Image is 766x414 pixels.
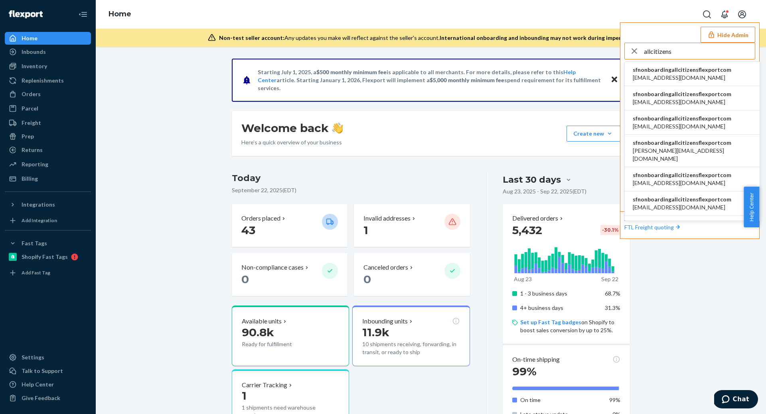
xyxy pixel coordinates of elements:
button: Open account menu [734,6,750,22]
p: 4+ business days [520,304,599,312]
div: Freight [22,119,41,127]
button: Non-compliance cases 0 [232,253,347,296]
a: Help Center [5,378,91,391]
p: Available units [242,317,282,326]
div: Orders [22,90,41,98]
a: Inbounds [5,45,91,58]
div: Shopify Fast Tags [22,253,68,261]
button: Give Feedback [5,392,91,404]
span: 1 [242,389,247,402]
button: Close Navigation [75,6,91,22]
button: Talk to Support [5,365,91,377]
h3: Today [232,172,470,185]
span: [PERSON_NAME][EMAIL_ADDRESS][DOMAIN_NAME] [633,147,752,163]
button: Open Search Box [699,6,715,22]
span: sfnonboardingallcitizensflexportcom [633,66,731,74]
span: 31.3% [605,304,620,311]
p: On-time shipping [512,355,560,364]
button: Integrations [5,198,91,211]
div: Returns [22,146,43,154]
div: Last 30 days [503,173,561,186]
span: Non-test seller account: [219,34,284,41]
ol: breadcrumbs [102,3,138,26]
p: Canceled orders [363,263,408,272]
p: 1 - 3 business days [520,290,599,298]
button: Delivered orders [512,214,565,223]
div: Add Fast Tag [22,269,50,276]
p: 10 shipments receiving, forwarding, in transit, or ready to ship [362,340,460,356]
button: Canceled orders 0 [354,253,470,296]
button: Fast Tags [5,237,91,250]
span: 99% [512,365,537,378]
p: Non-compliance cases [241,263,304,272]
span: 99% [609,396,620,403]
p: Starting July 1, 2025, a is applicable to all merchants. For more details, please refer to this a... [258,68,603,92]
span: 68.7% [605,290,620,297]
span: [EMAIL_ADDRESS][DOMAIN_NAME] [633,179,731,187]
button: Close [609,74,620,86]
div: Reporting [22,160,48,168]
p: Carrier Tracking [242,380,287,390]
a: Add Fast Tag [5,266,91,279]
span: sfnonboardingallcitizensflexportcom [633,139,752,147]
a: Home [5,32,91,45]
p: Inbounding units [362,317,408,326]
p: Invalid addresses [363,214,411,223]
div: Replenishments [22,77,64,85]
div: Add Integration [22,217,57,224]
a: FTL Freight quoting [624,224,682,231]
a: Home [109,10,131,18]
h1: Welcome back [241,121,343,135]
span: [EMAIL_ADDRESS][DOMAIN_NAME] [633,74,731,82]
a: Settings [5,351,91,364]
span: 0 [241,272,249,286]
span: [EMAIL_ADDRESS][DOMAIN_NAME] [633,98,731,106]
span: 1 [363,223,368,237]
p: Aug 23, 2025 - Sep 22, 2025 ( EDT ) [503,187,586,195]
span: sfnonboardingallcitizensflexportcom [633,195,731,203]
a: Prep [5,130,91,143]
p: September 22, 2025 ( EDT ) [232,186,470,194]
span: International onboarding and inbounding may not work during impersonation. [440,34,646,41]
div: Prep [22,132,34,140]
img: Flexport logo [9,10,43,18]
span: sfnonboardingallcitizensflexportcom [633,171,731,179]
a: Shopify Fast Tags [5,250,91,263]
img: hand-wave emoji [332,122,343,134]
button: Orders placed 43 [232,204,347,247]
button: Invalid addresses 1 [354,204,470,247]
iframe: Opens a widget where you can chat to one of our agents [714,390,758,410]
span: $5,000 monthly minimum fee [430,77,504,83]
span: sfnonboardingallcitizensflexportcom [633,90,731,98]
span: sfnonboardingallcitizensflexportcom [633,220,731,228]
p: Ready for fulfillment [242,340,316,348]
button: Hide Admin [701,27,755,43]
a: Billing [5,172,91,185]
a: Set up Fast Tag badges [520,319,581,325]
button: Inbounding units11.9k10 shipments receiving, forwarding, in transit, or ready to ship [352,306,470,366]
p: Here’s a quick overview of your business [241,138,343,146]
div: Integrations [22,201,55,209]
span: 11.9k [362,325,389,339]
p: On time [520,396,599,404]
div: Settings [22,353,44,361]
div: -30.1 % [600,225,620,235]
div: Talk to Support [22,367,63,375]
a: Replenishments [5,74,91,87]
span: [EMAIL_ADDRESS][DOMAIN_NAME] [633,122,731,130]
div: Fast Tags [22,239,47,247]
p: on Shopify to boost sales conversion by up to 25%. [520,318,620,334]
div: Help Center [22,380,54,388]
span: Help Center [744,187,759,227]
p: Orders placed [241,214,280,223]
span: [EMAIL_ADDRESS][DOMAIN_NAME] [633,203,731,211]
a: Orders [5,88,91,101]
a: Inventory [5,60,91,73]
span: 5,432 [512,223,542,237]
span: 0 [363,272,371,286]
button: Open notifications [717,6,732,22]
div: Any updates you make will reflect against the seller's account. [219,34,646,42]
a: Reporting [5,158,91,171]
